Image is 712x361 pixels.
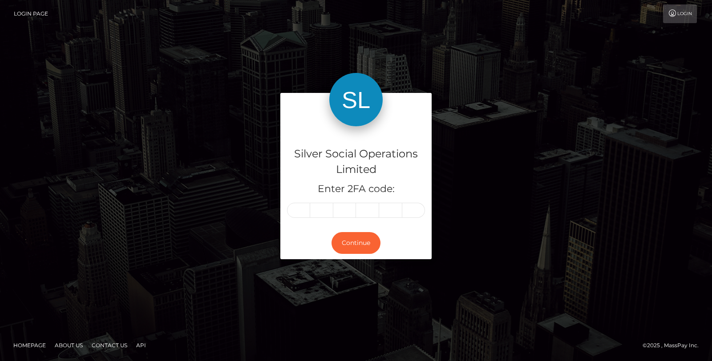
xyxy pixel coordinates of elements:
div: © 2025 , MassPay Inc. [643,341,705,350]
a: Homepage [10,338,49,352]
button: Continue [332,232,380,254]
a: About Us [51,338,86,352]
h4: Silver Social Operations Limited [287,146,425,177]
a: API [133,338,150,352]
a: Login [663,4,697,23]
img: Silver Social Operations Limited [329,73,383,126]
a: Login Page [14,4,48,23]
a: Contact Us [88,338,131,352]
h5: Enter 2FA code: [287,182,425,196]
